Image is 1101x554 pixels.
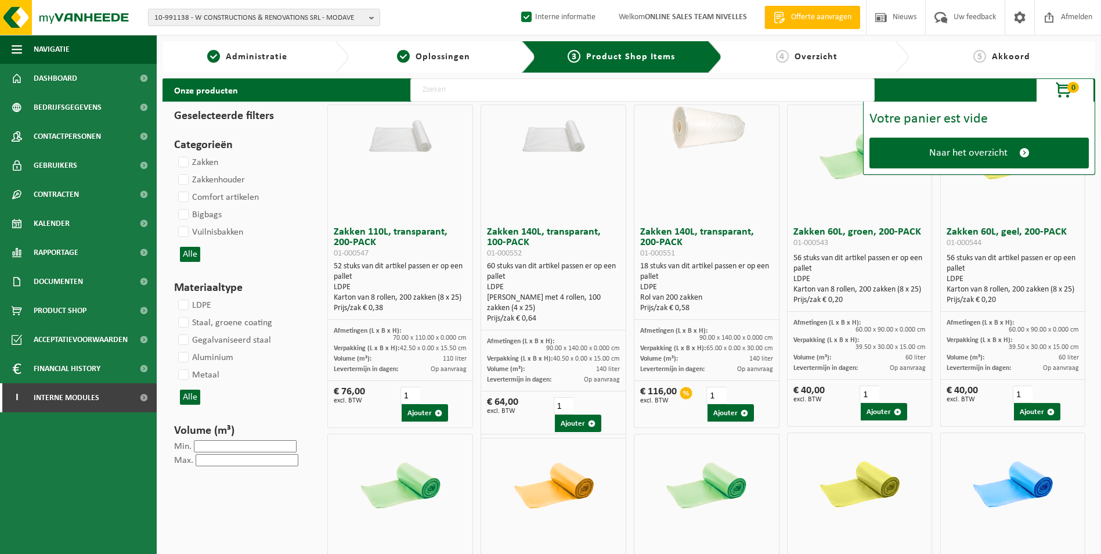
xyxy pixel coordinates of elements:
font: Ajouter [1020,408,1044,416]
input: 1 [400,387,420,404]
label: Bigbags [176,206,222,224]
span: Afmetingen (L x B x H): [487,338,554,345]
span: excl. BTW [487,408,518,415]
span: Dashboard [34,64,77,93]
span: Op aanvraag [737,366,773,373]
span: Navigatie [34,35,70,64]
span: Verpakking (L x B x H): [334,345,399,352]
font: Zakken 140L, transparant, 100-PACK [487,226,601,258]
span: excl. BTW [947,396,978,403]
font: 52 stuks van dit artikel passen er op een pallet [334,262,463,281]
div: Karton van 8 rollen, 200 zakken (8 x 25) [793,285,926,295]
span: Afmetingen (L x B x H): [334,328,401,334]
label: Aluminium [176,349,233,366]
label: Zakken [176,154,218,171]
button: Ajouter [555,415,601,432]
span: 01-000543 [793,239,828,247]
img: 01-000547 [351,105,450,154]
span: 3 [568,50,580,63]
font: Zakken 110L, transparant, 200-PACK [334,226,447,258]
img: 01-000553 [657,434,756,533]
div: [PERSON_NAME] met 4 rollen, 100 zakken (4 x 25) [487,293,620,314]
span: Interne modules [34,383,99,412]
font: Ajouter [867,408,891,416]
input: 1 [860,386,879,403]
input: 1 [1013,386,1033,403]
span: I [12,383,22,412]
span: Op aanvraag [431,366,467,373]
span: Verpakking (L x B x H): [487,355,553,362]
span: Volume (m³): [334,355,371,362]
span: 01-000544 [947,239,981,247]
font: € 64,00 [487,397,518,408]
font: 18 stuks van dit artikel passen er op een pallet [640,262,769,281]
h3: Materiaaltype [174,279,306,297]
span: Volume (m³): [487,366,525,373]
h3: Geselecteerde filters [174,107,306,125]
span: Volume (m³): [793,354,831,361]
span: 1 [207,50,220,63]
img: 01-000555 [963,433,1062,532]
span: 140 liter [596,366,620,373]
label: Max. [174,456,193,465]
div: Prijs/zak € 0,20 [947,295,1080,305]
font: € 40,00 [947,385,978,396]
label: Comfort artikelen [176,189,259,206]
font: Welkom [619,13,747,21]
div: Prijs/zak € 0,20 [793,295,926,305]
span: Product Shop Items [586,52,675,62]
span: Overzicht [795,52,838,62]
button: Ajouter [402,404,448,422]
font: 56 stuks van dit artikel passen er op een pallet [793,254,922,273]
span: Op aanvraag [584,376,620,383]
div: LDPE [640,282,773,293]
span: 5 [973,50,986,63]
div: LDPE [487,282,620,293]
button: Alle [180,390,200,405]
span: 01-000551 [640,249,675,258]
span: Afmetingen (L x B x H): [793,319,861,326]
span: Rapportage [34,238,78,267]
span: 39.50 x 30.00 x 15.00 cm [1009,344,1079,351]
span: Akkoord [992,52,1030,62]
span: Levertermijn in dagen: [793,365,858,372]
input: Zoeken [410,78,875,102]
img: 01-000548 [351,434,450,533]
span: excl. BTW [793,396,825,403]
font: Ajouter [713,409,738,417]
span: 65.00 x 0.00 x 30.00 cm [706,345,773,352]
font: Zakken 140L, transparant, 200-PACK [640,226,754,258]
a: 1Administratie [168,50,326,64]
span: Op aanvraag [1043,365,1079,372]
span: Volume (m³): [640,355,678,362]
input: 1 [554,397,573,415]
img: 01-000549 [504,434,603,533]
div: Karton van 8 rollen, 200 zakken (8 x 25) [947,285,1080,295]
span: Documenten [34,267,83,296]
button: Alle [180,247,200,262]
span: 140 liter [749,355,773,362]
span: 60.00 x 90.00 x 0.000 cm [1009,326,1079,333]
h3: Categorieën [174,136,306,154]
span: Levertermijn in dagen: [487,376,551,383]
div: LDPE [793,274,926,285]
span: 01-000547 [334,249,369,258]
img: 01-000551 [657,105,756,154]
a: 3Product Shop Items [544,50,699,64]
font: Ajouter [561,420,585,427]
label: Min. [174,442,192,451]
h2: Onze producten [163,78,250,102]
span: Afmetingen (L x B x H): [640,328,707,334]
span: Verpakking (L x B x H): [947,337,1012,344]
label: Interne informatie [519,9,595,26]
font: Zakken 60L, groen, 200-PACK [793,226,921,248]
div: Votre panier est vide [869,112,1089,126]
font: € 76,00 [334,386,365,397]
button: Ajouter [1014,403,1060,420]
button: 0 [1036,78,1094,102]
span: Contracten [34,180,79,209]
span: Levertermijn in dagen: [640,366,705,373]
font: € 40,00 [793,385,825,396]
span: Offerte aanvragen [788,12,854,23]
span: Oplossingen [416,52,470,62]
